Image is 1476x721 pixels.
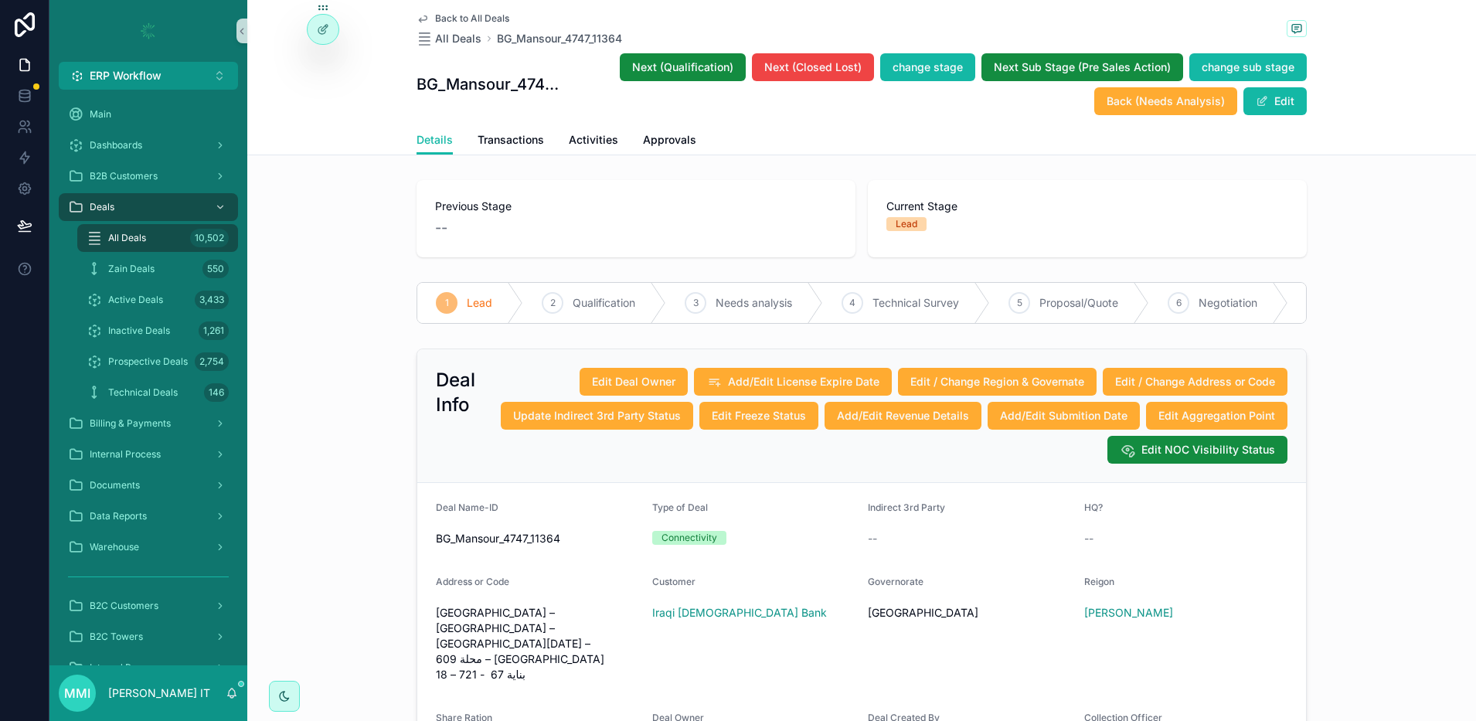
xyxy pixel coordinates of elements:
span: Qualification [573,295,635,311]
button: Edit Aggregation Point [1146,402,1287,430]
div: 550 [202,260,229,278]
button: Edit / Change Region & Governate [898,368,1097,396]
a: Internal Process [59,440,238,468]
button: Update Indirect 3rd Party Status [501,402,693,430]
span: Edit / Change Address or Code [1115,374,1275,389]
a: Documents [59,471,238,499]
span: Internal Process [90,448,161,461]
span: Deal Name-ID [436,502,498,513]
span: Edit NOC Visibility Status [1141,442,1275,457]
span: Billing & Payments [90,417,171,430]
span: B2C Towers [90,631,143,643]
span: [GEOGRAPHIC_DATA] [868,605,978,621]
span: Activities [569,132,618,148]
button: Edit NOC Visibility Status [1107,436,1287,464]
a: Deals [59,193,238,221]
span: Internal Process [90,661,161,674]
button: Add/Edit License Expire Date [694,368,892,396]
span: MMI [64,684,90,702]
div: 3,433 [195,291,229,309]
span: Edit Aggregation Point [1158,408,1275,423]
a: Iraqi [DEMOGRAPHIC_DATA] Bank [652,605,827,621]
span: Previous Stage [435,199,837,214]
span: Proposal/Quote [1039,295,1118,311]
span: Technical Deals [108,386,178,399]
span: 2 [550,297,556,309]
div: Connectivity [661,531,717,545]
span: Inactive Deals [108,325,170,337]
span: Update Indirect 3rd Party Status [513,408,681,423]
span: 1 [445,297,449,309]
span: Address or Code [436,576,509,587]
a: Back to All Deals [417,12,509,25]
p: [PERSON_NAME] IT [108,685,210,701]
div: scrollable content [49,90,247,665]
span: Add/Edit License Expire Date [728,374,879,389]
span: Add/Edit Revenue Details [837,408,969,423]
button: Add/Edit Revenue Details [825,402,981,430]
button: Edit / Change Address or Code [1103,368,1287,396]
span: Next (Closed Lost) [764,60,862,75]
button: Next (Closed Lost) [752,53,874,81]
a: Approvals [643,126,696,157]
span: ERP Workflow [90,68,162,83]
span: Current Stage [886,199,1288,214]
span: -- [868,531,877,546]
a: Main [59,100,238,128]
span: Governorate [868,576,923,587]
span: Customer [652,576,695,587]
a: All Deals [417,31,481,46]
button: Next (Qualification) [620,53,746,81]
div: 2,754 [195,352,229,371]
span: Add/Edit Submition Date [1000,408,1127,423]
a: B2B Customers [59,162,238,190]
button: change stage [880,53,975,81]
span: All Deals [435,31,481,46]
span: Back to All Deals [435,12,509,25]
span: Dashboards [90,139,142,151]
span: Data Reports [90,510,147,522]
a: [PERSON_NAME] [1084,605,1173,621]
a: Transactions [478,126,544,157]
div: 10,502 [190,229,229,247]
span: Edit / Change Region & Governate [910,374,1084,389]
a: All Deals10,502 [77,224,238,252]
span: B2C Customers [90,600,158,612]
a: Internal Process [59,654,238,682]
span: Technical Survey [872,295,959,311]
span: -- [1084,531,1093,546]
span: Transactions [478,132,544,148]
span: 6 [1176,297,1182,309]
a: Data Reports [59,502,238,530]
a: BG_Mansour_4747_11364 [497,31,622,46]
span: 5 [1017,297,1022,309]
span: Type of Deal [652,502,708,513]
span: B2B Customers [90,170,158,182]
button: Next Sub Stage (Pre Sales Action) [981,53,1183,81]
span: Negotiation [1199,295,1257,311]
span: Needs analysis [716,295,792,311]
span: Documents [90,479,140,491]
span: All Deals [108,232,146,244]
span: Back (Needs Analysis) [1107,94,1225,109]
span: Approvals [643,132,696,148]
a: Warehouse [59,533,238,561]
span: HQ? [1084,502,1103,513]
span: Deals [90,201,114,213]
a: Activities [569,126,618,157]
a: Zain Deals550 [77,255,238,283]
a: Details [417,126,453,155]
button: Edit Deal Owner [580,368,688,396]
span: Active Deals [108,294,163,306]
a: Dashboards [59,131,238,159]
a: B2C Customers [59,592,238,620]
span: Zain Deals [108,263,155,275]
span: Details [417,132,453,148]
span: 3 [693,297,699,309]
a: Prospective Deals2,754 [77,348,238,376]
a: Active Deals3,433 [77,286,238,314]
span: 4 [849,297,855,309]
